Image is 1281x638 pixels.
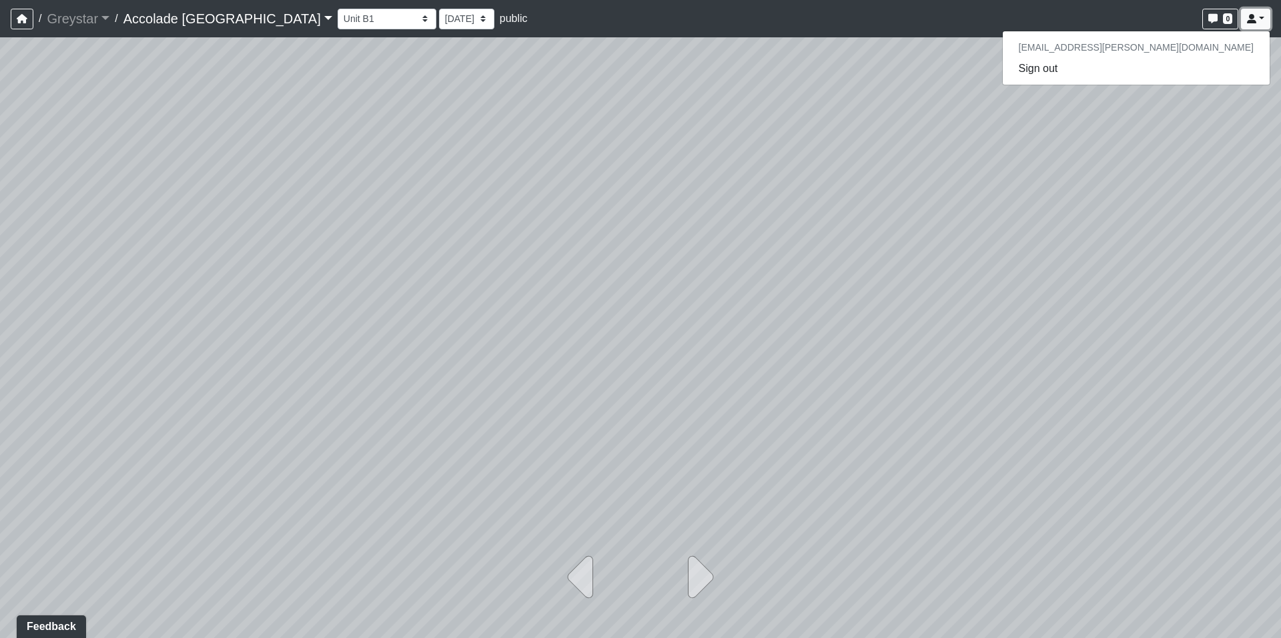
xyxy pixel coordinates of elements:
[109,5,123,32] span: /
[47,5,109,32] a: Greystar
[1202,9,1238,29] button: 0
[1223,13,1232,24] span: 0
[123,5,332,32] a: Accolade [GEOGRAPHIC_DATA]
[500,13,528,24] span: public
[33,5,47,32] span: /
[10,611,89,638] iframe: Ybug feedback widget
[1003,37,1270,59] h6: [EMAIL_ADDRESS][PERSON_NAME][DOMAIN_NAME]
[1003,58,1270,79] button: Sign out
